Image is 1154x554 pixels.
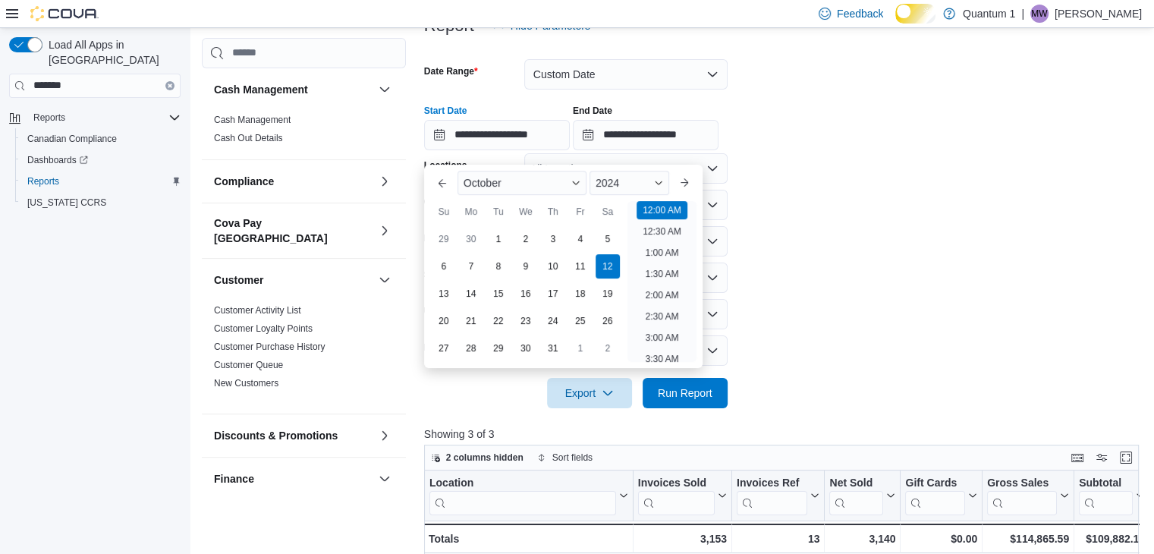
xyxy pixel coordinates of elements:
[541,336,565,360] div: day-31
[214,359,283,371] span: Customer Queue
[214,272,373,288] button: Customer
[1031,5,1047,23] span: MW
[486,200,511,224] div: Tu
[214,216,373,246] h3: Cova Pay [GEOGRAPHIC_DATA]
[905,530,977,548] div: $0.00
[556,378,623,408] span: Export
[202,301,406,414] div: Customer
[672,171,696,195] button: Next month
[829,476,895,515] button: Net Sold
[214,82,308,97] h3: Cash Management
[214,304,301,316] span: Customer Activity List
[214,323,313,334] a: Customer Loyalty Points
[214,115,291,125] a: Cash Management
[514,200,538,224] div: We
[829,530,895,548] div: 3,140
[829,476,883,490] div: Net Sold
[33,112,65,124] span: Reports
[424,427,1146,442] p: Showing 3 of 3
[573,105,612,117] label: End Date
[514,254,538,279] div: day-9
[638,476,715,490] div: Invoices Sold
[376,470,394,488] button: Finance
[432,254,456,279] div: day-6
[21,151,181,169] span: Dashboards
[1079,476,1133,490] div: Subtotal
[1079,476,1133,515] div: Subtotal
[987,530,1069,548] div: $114,865.59
[432,336,456,360] div: day-27
[376,427,394,445] button: Discounts & Promotions
[459,200,483,224] div: Mo
[464,177,502,189] span: October
[21,194,181,212] span: Washington CCRS
[987,476,1069,515] button: Gross Sales
[21,130,123,148] a: Canadian Compliance
[829,476,883,515] div: Net Sold
[573,120,718,150] input: Press the down key to open a popover containing a calendar.
[376,172,394,190] button: Compliance
[1030,5,1049,23] div: Michael Wuest
[15,150,187,171] a: Dashboards
[430,225,621,362] div: October, 2024
[590,171,669,195] div: Button. Open the year selector. 2024 is currently selected.
[214,471,373,486] button: Finance
[596,227,620,251] div: day-5
[30,6,99,21] img: Cova
[214,323,313,335] span: Customer Loyalty Points
[905,476,965,490] div: Gift Cards
[459,336,483,360] div: day-28
[639,286,684,304] li: 2:00 AM
[1055,5,1142,23] p: [PERSON_NAME]
[486,336,511,360] div: day-29
[531,449,599,467] button: Sort fields
[214,378,278,389] a: New Customers
[459,254,483,279] div: day-7
[424,65,478,77] label: Date Range
[643,378,728,408] button: Run Report
[15,192,187,213] button: [US_STATE] CCRS
[541,309,565,333] div: day-24
[27,175,59,187] span: Reports
[737,476,819,515] button: Invoices Ref
[214,174,274,189] h3: Compliance
[432,309,456,333] div: day-20
[214,377,278,389] span: New Customers
[596,309,620,333] div: day-26
[27,154,88,166] span: Dashboards
[432,227,456,251] div: day-29
[214,342,325,352] a: Customer Purchase History
[639,244,684,262] li: 1:00 AM
[486,282,511,306] div: day-15
[202,111,406,159] div: Cash Management
[424,120,570,150] input: Press the down key to enter a popover containing a calendar. Press the escape key to close the po...
[165,81,175,90] button: Clear input
[429,530,628,548] div: Totals
[429,476,616,490] div: Location
[486,254,511,279] div: day-8
[429,476,628,515] button: Location
[214,341,325,353] span: Customer Purchase History
[905,476,965,515] div: Gift Card Sales
[596,177,619,189] span: 2024
[214,360,283,370] a: Customer Queue
[42,37,181,68] span: Load All Apps in [GEOGRAPHIC_DATA]
[987,476,1057,515] div: Gross Sales
[895,4,935,24] input: Dark Mode
[376,80,394,99] button: Cash Management
[214,428,373,443] button: Discounts & Promotions
[424,105,467,117] label: Start Date
[638,476,727,515] button: Invoices Sold
[514,336,538,360] div: day-30
[27,133,117,145] span: Canadian Compliance
[9,101,181,253] nav: Complex example
[214,133,283,143] a: Cash Out Details
[15,128,187,150] button: Canadian Compliance
[514,227,538,251] div: day-2
[639,307,684,326] li: 2:30 AM
[486,309,511,333] div: day-22
[214,305,301,316] a: Customer Activity List
[552,452,593,464] span: Sort fields
[1093,449,1111,467] button: Display options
